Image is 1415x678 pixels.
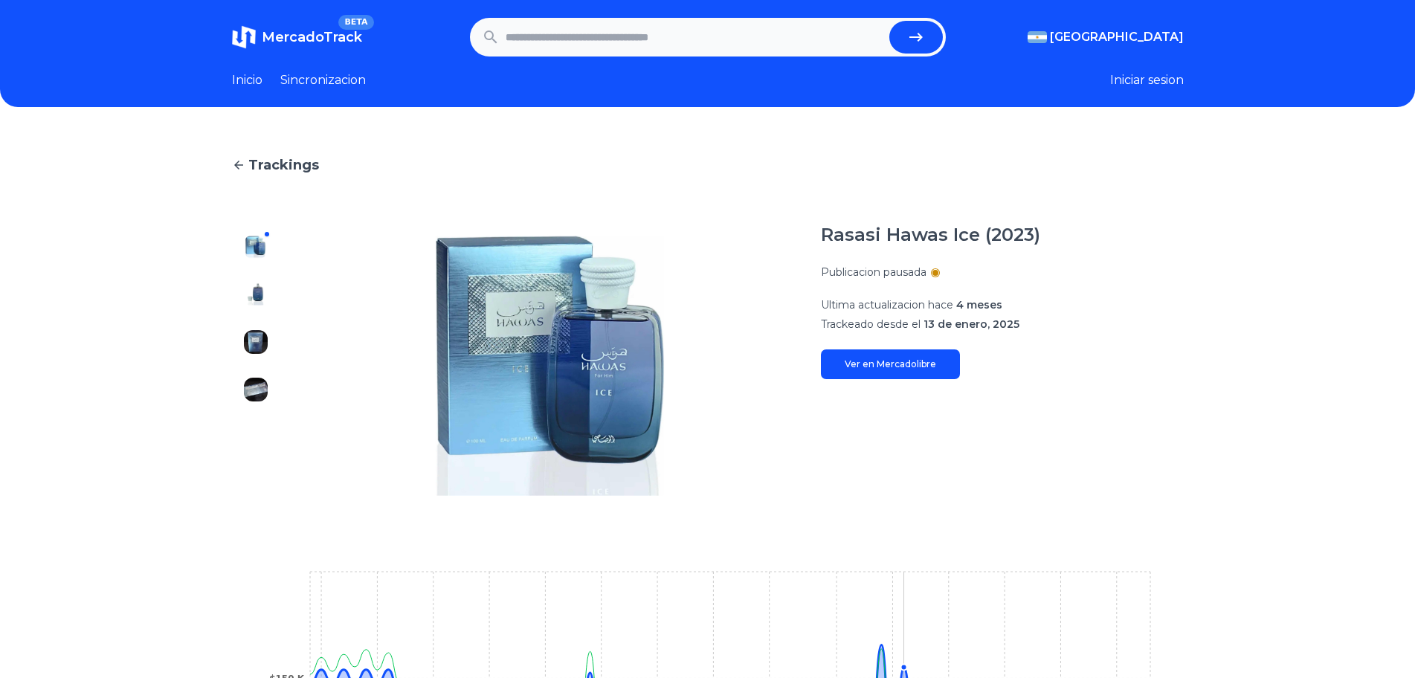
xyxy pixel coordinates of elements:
[232,25,256,49] img: MercadoTrack
[244,282,268,306] img: Rasasi Hawas Ice (2023)
[248,155,319,175] span: Trackings
[244,473,268,497] img: Rasasi Hawas Ice (2023)
[244,235,268,259] img: Rasasi Hawas Ice (2023)
[244,378,268,401] img: Rasasi Hawas Ice (2023)
[338,15,373,30] span: BETA
[280,71,366,89] a: Sincronizacion
[821,349,960,379] a: Ver en Mercadolibre
[1028,31,1047,43] img: Argentina
[821,298,953,311] span: Ultima actualizacion hace
[1050,28,1184,46] span: [GEOGRAPHIC_DATA]
[244,425,268,449] img: Rasasi Hawas Ice (2023)
[924,317,1019,331] span: 13 de enero, 2025
[309,223,791,508] img: Rasasi Hawas Ice (2023)
[1110,71,1184,89] button: Iniciar sesion
[232,71,262,89] a: Inicio
[232,25,362,49] a: MercadoTrackBETA
[956,298,1002,311] span: 4 meses
[821,317,921,331] span: Trackeado desde el
[821,223,1040,247] h1: Rasasi Hawas Ice (2023)
[262,29,362,45] span: MercadoTrack
[244,330,268,354] img: Rasasi Hawas Ice (2023)
[821,265,926,280] p: Publicacion pausada
[1028,28,1184,46] button: [GEOGRAPHIC_DATA]
[232,155,1184,175] a: Trackings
